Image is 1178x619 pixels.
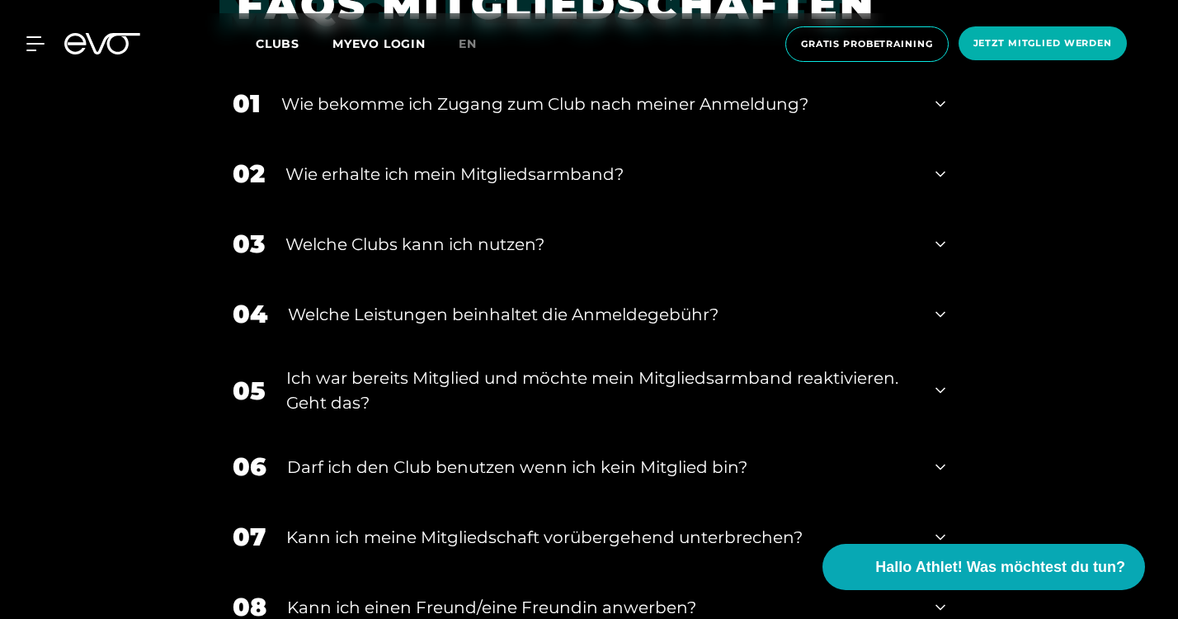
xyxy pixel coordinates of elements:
div: Wie erhalte ich mein Mitgliedsarmband? [285,162,915,187]
div: Welche Clubs kann ich nutzen? [285,232,915,257]
span: Clubs [256,36,299,51]
a: en [459,35,497,54]
div: 04 [233,295,267,333]
button: Hallo Athlet! Was möchtest du tun? [822,544,1145,590]
div: 06 [233,448,266,485]
span: Hallo Athlet! Was möchtest du tun? [875,556,1125,579]
div: Ich war bereits Mitglied und möchte mein Mitgliedsarmband reaktivieren. Geht das? [286,366,915,415]
div: Wie bekomme ich Zugang zum Club nach meiner Anmeldung? [281,92,915,116]
a: Gratis Probetraining [780,26,954,62]
div: 05 [233,372,266,409]
a: MYEVO LOGIN [332,36,426,51]
span: Gratis Probetraining [801,37,933,51]
div: 01 [233,85,261,122]
div: 07 [233,518,266,555]
a: Clubs [256,35,332,51]
div: 02 [233,155,265,192]
div: Welche Leistungen beinhaltet die Anmeldegebühr? [288,302,915,327]
a: Jetzt Mitglied werden [954,26,1132,62]
span: Jetzt Mitglied werden [973,36,1112,50]
span: en [459,36,477,51]
div: Kann ich meine Mitgliedschaft vorübergehend unterbrechen? [286,525,915,550]
div: Darf ich den Club benutzen wenn ich kein Mitglied bin? [287,455,915,480]
div: 03 [233,225,265,262]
